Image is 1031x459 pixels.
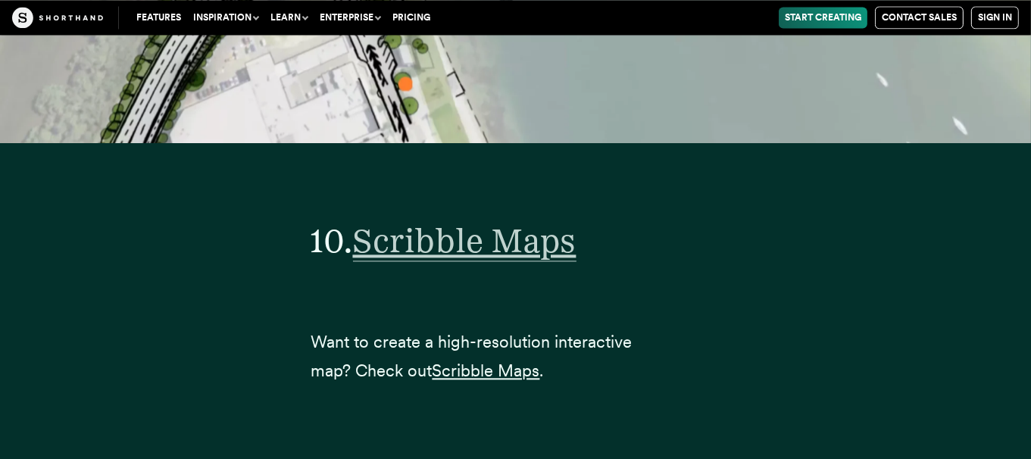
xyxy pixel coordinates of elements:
button: Learn [264,7,314,28]
button: Inspiration [187,7,264,28]
span: . [540,361,544,380]
a: Start Creating [779,7,867,28]
a: Sign in [971,6,1019,29]
span: Want to create a high-resolution interactive map? Check out [311,332,633,379]
a: Pricing [386,7,436,28]
span: 10. [311,220,353,261]
a: Scribble Maps [353,220,576,261]
a: Scribble Maps [433,361,540,380]
a: Contact Sales [875,6,964,29]
a: Features [130,7,187,28]
img: The Craft [12,7,103,28]
button: Enterprise [314,7,386,28]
